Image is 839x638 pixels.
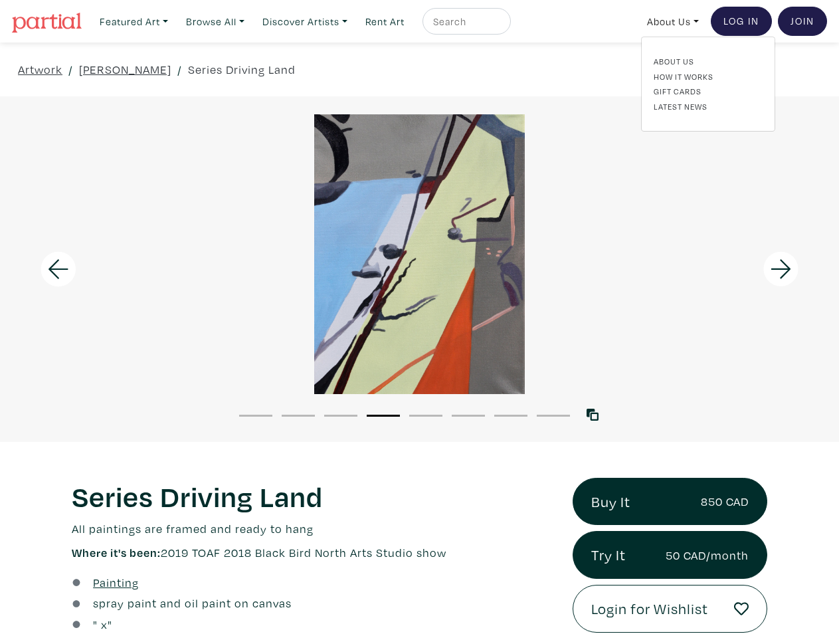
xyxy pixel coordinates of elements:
[94,8,174,35] a: Featured Art
[18,60,62,78] a: Artwork
[432,13,498,30] input: Search
[324,415,357,417] button: 3 of 8
[72,520,553,538] p: All paintings are framed and ready to hang
[494,415,527,417] button: 7 of 8
[68,60,73,78] span: /
[79,60,171,78] a: [PERSON_NAME]
[701,492,749,510] small: 850 CAD
[654,70,763,82] a: How It Works
[282,415,315,417] button: 2 of 8
[641,8,705,35] a: About Us
[778,7,827,36] a: Join
[367,415,400,417] button: 4 of 8
[93,594,292,612] a: spray paint and oil paint on canvas
[180,8,250,35] a: Browse All
[654,55,763,67] a: About Us
[591,597,708,620] span: Login for Wishlist
[711,7,772,36] a: Log In
[93,575,139,590] u: Painting
[654,100,763,112] a: Latest News
[72,478,553,514] h1: Series Driving Land
[239,415,272,417] button: 1 of 8
[452,415,485,417] button: 6 of 8
[641,37,775,132] div: Featured Art
[573,478,767,526] a: Buy It850 CAD
[359,8,411,35] a: Rent Art
[72,545,161,560] span: Where it's been:
[177,60,182,78] span: /
[93,615,112,633] div: " x "
[256,8,353,35] a: Discover Artists
[409,415,442,417] button: 5 of 8
[666,546,749,564] small: 50 CAD/month
[93,574,139,591] a: Painting
[72,544,553,562] p: 2019 TOAF 2018 Black Bird North Arts Studio show
[654,85,763,97] a: Gift Cards
[573,585,767,633] a: Login for Wishlist
[537,415,570,417] button: 8 of 8
[188,60,296,78] a: Series Driving Land
[573,531,767,579] a: Try It50 CAD/month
